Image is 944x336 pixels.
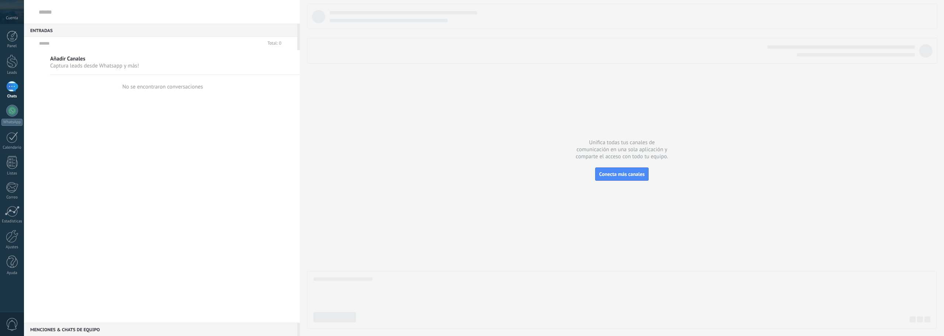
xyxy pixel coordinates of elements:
div: Panel [1,44,23,49]
div: Ajustes [1,245,23,250]
div: Leads [1,70,23,75]
div: Correo [1,195,23,200]
span: Añadir Canales [50,55,139,62]
div: Entradas [24,24,297,37]
div: Chats [1,94,23,99]
button: Conecta más canales [595,167,649,181]
span: Cuenta [6,16,18,21]
div: Estadísticas [1,219,23,224]
div: Menciones & Chats de equipo [24,323,297,336]
div: No se encontraron conversaciones [122,83,203,90]
div: Ayuda [1,271,23,276]
div: Total: 0 [265,40,281,47]
div: Listas [1,171,23,176]
span: Conecta más canales [599,171,645,177]
div: Calendario [1,145,23,150]
span: Captura leads desde Whatsapp y más! [50,62,139,69]
div: WhatsApp [1,119,22,126]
